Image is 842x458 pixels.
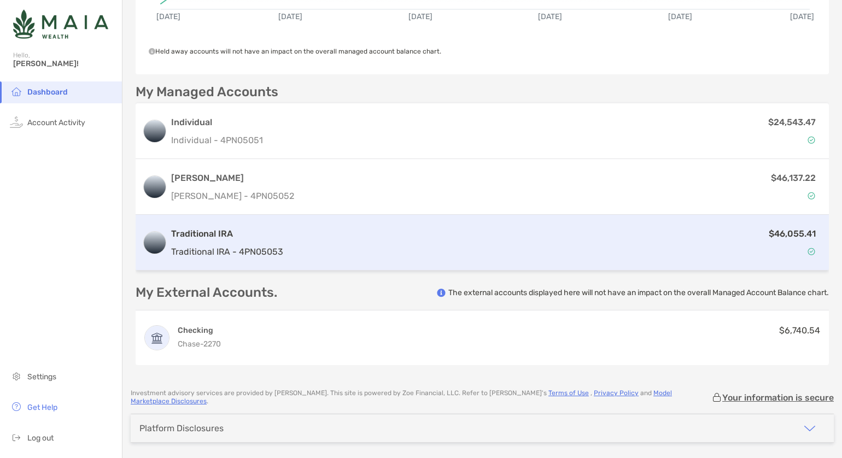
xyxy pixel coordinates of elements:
img: Account Status icon [808,136,815,144]
span: 2270 [203,339,221,349]
img: logo account [144,120,166,142]
p: Your information is secure [722,392,834,403]
img: activity icon [10,115,23,128]
text: [DATE] [156,12,180,21]
img: icon arrow [803,422,816,435]
span: Log out [27,433,54,443]
img: get-help icon [10,400,23,413]
p: The external accounts displayed here will not have an impact on the overall Managed Account Balan... [448,287,829,298]
img: logo account [144,176,166,198]
img: logout icon [10,431,23,444]
span: Settings [27,372,56,381]
img: Account Status icon [808,192,815,199]
h3: Traditional IRA [171,227,283,240]
img: household icon [10,85,23,98]
span: $6,740.54 [779,325,820,336]
span: Held away accounts will not have an impact on the overall managed account balance chart. [149,48,441,55]
p: Investment advisory services are provided by [PERSON_NAME] . This site is powered by Zoe Financia... [131,389,711,406]
a: Privacy Policy [594,389,639,397]
img: settings icon [10,369,23,383]
span: Dashboard [27,87,68,97]
p: My Managed Accounts [136,85,278,99]
div: Platform Disclosures [139,423,224,433]
span: [PERSON_NAME]! [13,59,115,68]
text: [DATE] [538,12,562,21]
p: $46,055.41 [769,227,816,240]
a: Terms of Use [548,389,589,397]
img: info [437,289,446,297]
p: $24,543.47 [768,115,816,129]
text: [DATE] [668,12,692,21]
text: [DATE] [278,12,302,21]
p: My External Accounts. [136,286,277,300]
p: Individual - 4PN05051 [171,133,263,147]
p: $46,137.22 [771,171,816,185]
p: Traditional IRA - 4PN05053 [171,245,283,259]
h4: Checking [178,325,221,336]
img: logo account [144,232,166,254]
p: [PERSON_NAME] - 4PN05052 [171,189,294,203]
span: Account Activity [27,118,85,127]
h3: [PERSON_NAME] [171,172,294,185]
text: [DATE] [408,12,432,21]
h3: Individual [171,116,263,129]
span: Chase - [178,339,203,349]
text: [DATE] [790,12,814,21]
span: Get Help [27,403,57,412]
img: Account Status icon [808,248,815,255]
img: TOTAL CHECKING [145,326,169,350]
a: Model Marketplace Disclosures [131,389,672,405]
img: Zoe Logo [13,4,108,44]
